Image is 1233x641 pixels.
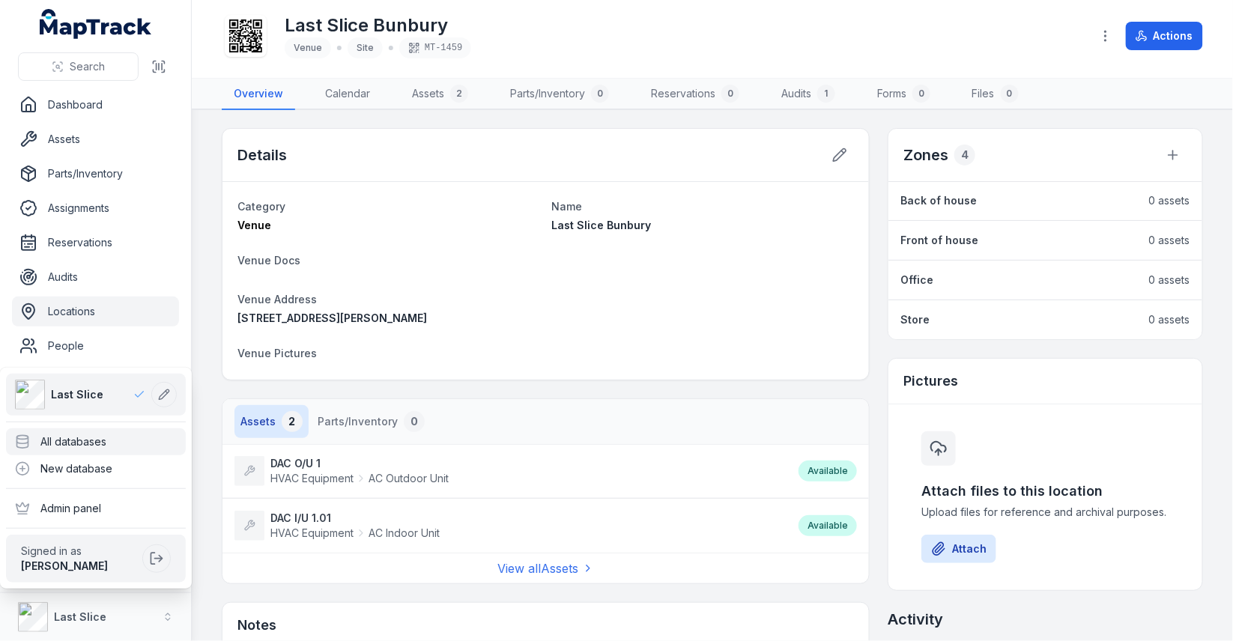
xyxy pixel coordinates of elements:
div: All databases [6,428,186,455]
div: Admin panel [6,495,186,522]
div: New database [6,455,186,482]
strong: Last Slice [54,610,106,623]
span: Signed in as [21,544,136,559]
strong: [PERSON_NAME] [21,559,108,572]
span: Last Slice [51,387,103,402]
